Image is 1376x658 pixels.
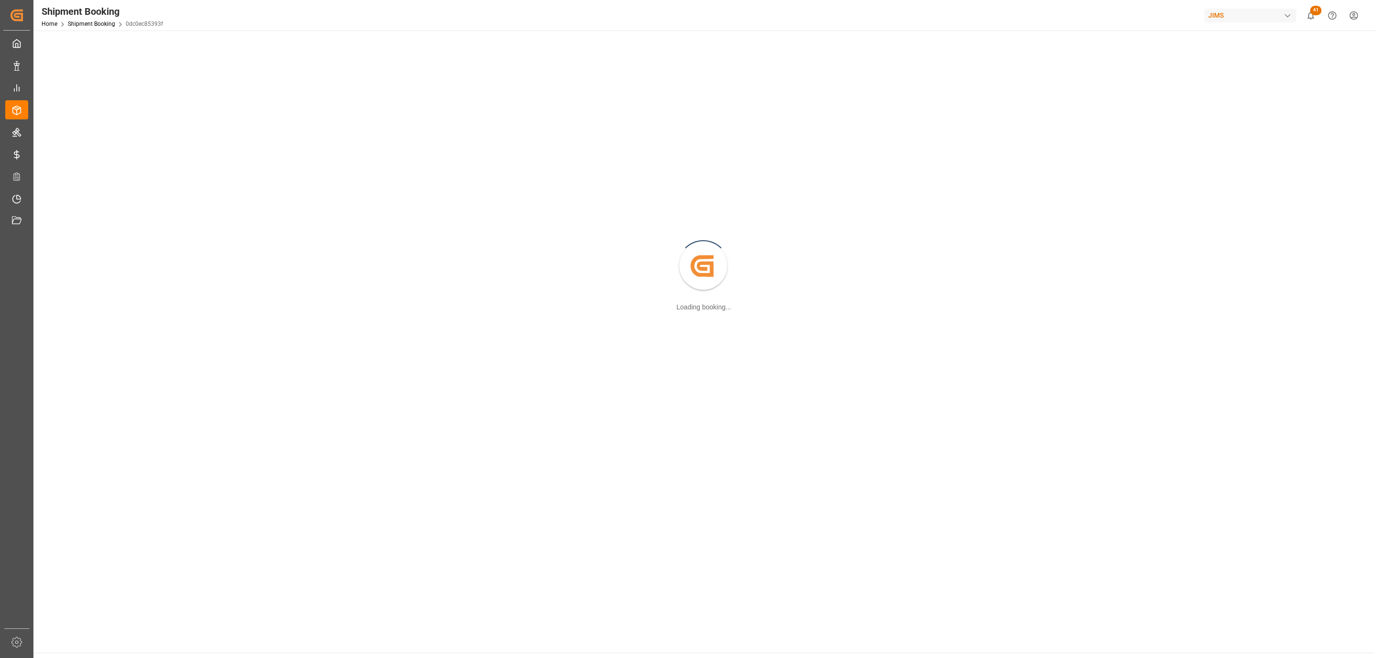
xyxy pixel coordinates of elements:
[1204,9,1296,22] div: JIMS
[42,4,163,19] div: Shipment Booking
[1322,5,1343,26] button: Help Center
[42,21,57,27] a: Home
[1300,5,1322,26] button: show 41 new notifications
[1310,6,1322,15] span: 41
[68,21,115,27] a: Shipment Booking
[1204,6,1300,24] button: JIMS
[677,302,731,312] div: Loading booking...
